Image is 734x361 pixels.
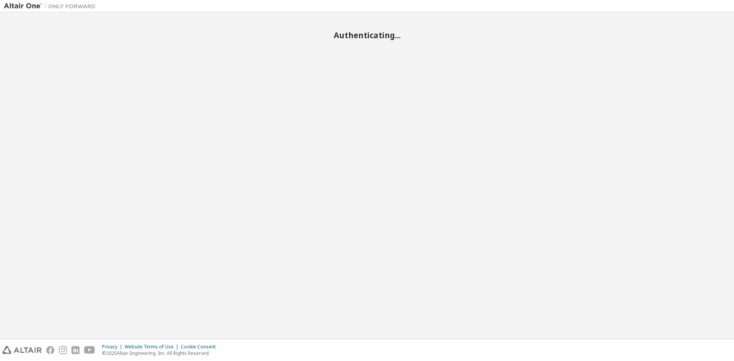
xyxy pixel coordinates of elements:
[46,346,54,354] img: facebook.svg
[4,2,99,10] img: Altair One
[59,346,67,354] img: instagram.svg
[84,346,95,354] img: youtube.svg
[4,30,730,40] h2: Authenticating...
[2,346,42,354] img: altair_logo.svg
[181,344,220,350] div: Cookie Consent
[102,344,125,350] div: Privacy
[102,350,220,356] p: © 2025 Altair Engineering, Inc. All Rights Reserved.
[71,346,80,354] img: linkedin.svg
[125,344,181,350] div: Website Terms of Use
